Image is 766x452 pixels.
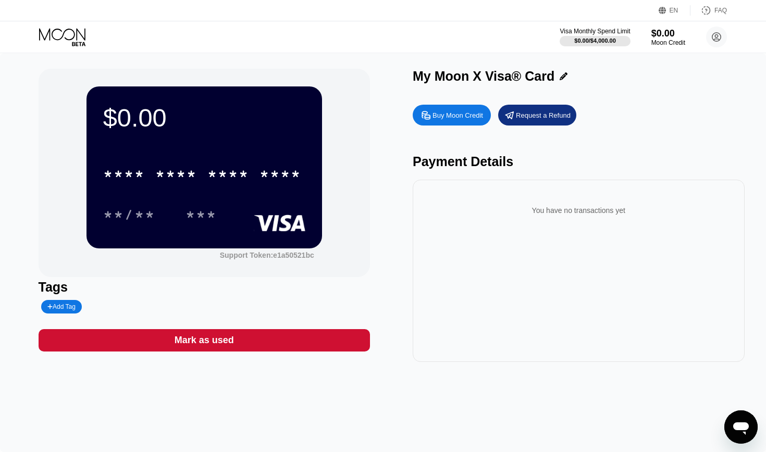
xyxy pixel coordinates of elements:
[670,7,678,14] div: EN
[433,111,483,120] div: Buy Moon Credit
[651,39,685,46] div: Moon Credit
[651,28,685,46] div: $0.00Moon Credit
[413,105,491,125] div: Buy Moon Credit
[560,28,630,46] div: Visa Monthly Spend Limit$0.00/$4,000.00
[413,69,554,84] div: My Moon X Visa® Card
[659,5,690,16] div: EN
[175,334,234,346] div: Mark as used
[498,105,576,125] div: Request a Refund
[413,154,745,169] div: Payment Details
[690,5,727,16] div: FAQ
[39,329,370,351] div: Mark as used
[516,111,571,120] div: Request a Refund
[39,280,370,295] div: Tags
[651,28,685,39] div: $0.00
[574,37,616,44] div: $0.00 / $4,000.00
[220,251,314,259] div: Support Token:e1a50521bc
[724,410,758,444] iframe: Mesajlaşma penceresini başlatma düğmesi, görüşme devam ediyor
[560,28,630,35] div: Visa Monthly Spend Limit
[421,196,736,225] div: You have no transactions yet
[103,103,305,132] div: $0.00
[47,303,76,310] div: Add Tag
[41,300,82,313] div: Add Tag
[714,7,727,14] div: FAQ
[220,251,314,259] div: Support Token: e1a50521bc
